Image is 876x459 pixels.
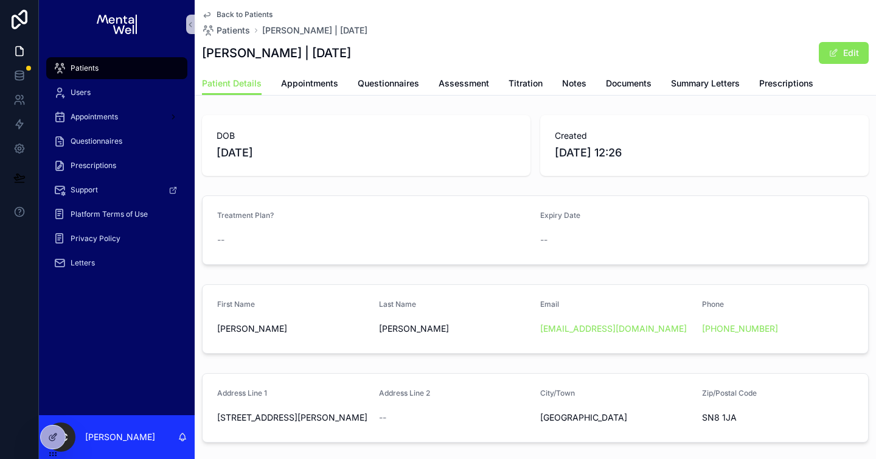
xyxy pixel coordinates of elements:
[202,10,273,19] a: Back to Patients
[759,77,813,89] span: Prescriptions
[379,412,386,424] span: --
[71,63,99,73] span: Patients
[46,252,187,274] a: Letters
[540,300,559,309] span: Email
[671,72,740,97] a: Summary Letters
[85,431,155,443] p: [PERSON_NAME]
[46,82,187,103] a: Users
[46,228,187,250] a: Privacy Policy
[281,72,338,97] a: Appointments
[540,211,580,220] span: Expiry Date
[217,412,369,424] span: [STREET_ADDRESS][PERSON_NAME]
[46,155,187,177] a: Prescriptions
[379,323,531,335] span: [PERSON_NAME]
[379,300,416,309] span: Last Name
[606,77,652,89] span: Documents
[439,72,489,97] a: Assessment
[671,77,740,89] span: Summary Letters
[540,234,547,246] span: --
[702,412,854,424] span: SN8 1JA
[509,72,543,97] a: Titration
[540,388,575,398] span: City/Town
[217,234,224,246] span: --
[202,44,351,61] h1: [PERSON_NAME] | [DATE]
[46,179,187,201] a: Support
[439,77,489,89] span: Assessment
[71,185,98,195] span: Support
[202,77,262,89] span: Patient Details
[702,300,724,309] span: Phone
[217,323,369,335] span: [PERSON_NAME]
[46,130,187,152] a: Questionnaires
[202,72,262,96] a: Patient Details
[562,72,586,97] a: Notes
[358,72,419,97] a: Questionnaires
[46,203,187,225] a: Platform Terms of Use
[555,144,854,161] span: [DATE] 12:26
[262,24,367,37] a: [PERSON_NAME] | [DATE]
[217,300,255,309] span: First Name
[202,24,250,37] a: Patients
[759,72,813,97] a: Prescriptions
[217,130,516,142] span: DOB
[702,388,757,398] span: Zip/Postal Code
[39,49,195,290] div: scrollable content
[46,106,187,128] a: Appointments
[71,136,122,146] span: Questionnaires
[71,209,148,219] span: Platform Terms of Use
[71,234,120,244] span: Privacy Policy
[540,412,692,424] span: [GEOGRAPHIC_DATA]
[555,130,854,142] span: Created
[379,388,430,398] span: Address Line 2
[281,77,338,89] span: Appointments
[71,88,91,97] span: Users
[562,77,586,89] span: Notes
[217,24,250,37] span: Patients
[97,15,136,34] img: App logo
[702,323,778,335] a: [PHONE_NUMBER]
[71,161,116,170] span: Prescriptions
[217,144,516,161] span: [DATE]
[71,258,95,268] span: Letters
[71,112,118,122] span: Appointments
[46,57,187,79] a: Patients
[540,323,687,335] a: [EMAIL_ADDRESS][DOMAIN_NAME]
[358,77,419,89] span: Questionnaires
[819,42,869,64] button: Edit
[606,72,652,97] a: Documents
[217,10,273,19] span: Back to Patients
[217,211,274,220] span: Treatment Plan?
[509,77,543,89] span: Titration
[217,388,267,398] span: Address Line 1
